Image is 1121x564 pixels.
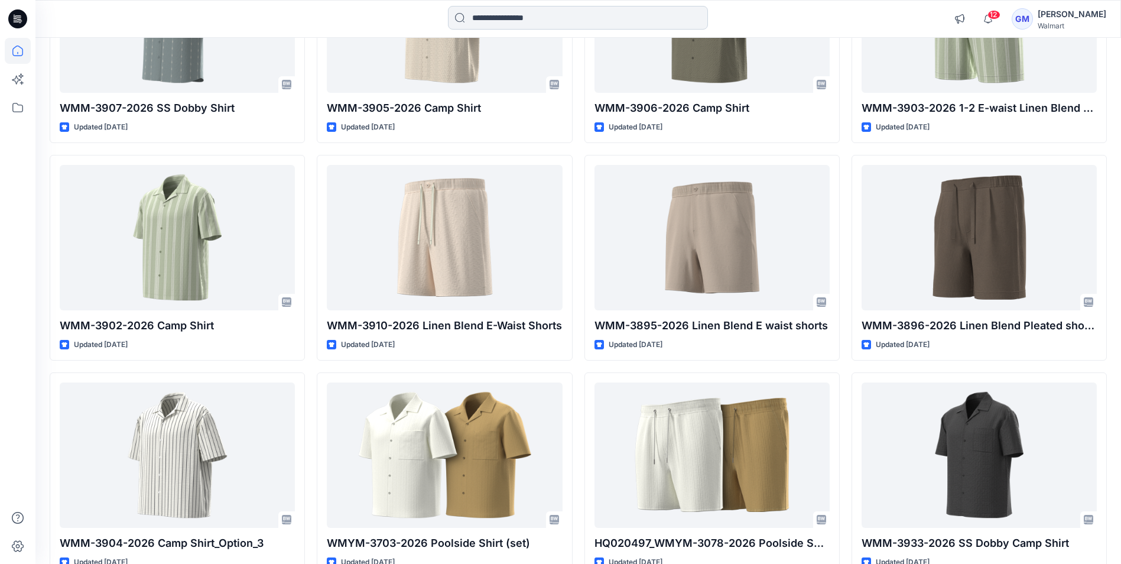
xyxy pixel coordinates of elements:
a: WMM-3910-2026 Linen Blend E-Waist Shorts [327,165,562,310]
div: GM [1012,8,1033,30]
p: WMM-3907-2026 SS Dobby Shirt [60,100,295,116]
p: Updated [DATE] [876,121,930,134]
a: WMM-3895-2026 Linen Blend E waist shorts [594,165,830,310]
a: WMM-3904-2026 Camp Shirt_Option_3 [60,383,295,527]
p: Updated [DATE] [74,121,128,134]
p: Updated [DATE] [341,121,395,134]
p: Updated [DATE] [609,121,662,134]
a: WMM-3896-2026 Linen Blend Pleated shorts [862,165,1097,310]
p: WMM-3895-2026 Linen Blend E waist shorts [594,317,830,334]
p: WMYM-3703-2026 Poolside Shirt (set) [327,535,562,552]
p: Updated [DATE] [876,339,930,351]
a: WMYM-3703-2026 Poolside Shirt (set) [327,383,562,527]
span: 12 [987,10,1000,20]
p: HQ020497_WMYM-3078-2026 Poolside Short (set) Inseam 6" [594,535,830,552]
p: WMM-3896-2026 Linen Blend Pleated shorts [862,317,1097,334]
p: Updated [DATE] [341,339,395,351]
div: [PERSON_NAME] [1038,7,1106,21]
p: WMM-3903-2026 1-2 E-waist Linen Blend Shorts [862,100,1097,116]
p: Updated [DATE] [74,339,128,351]
p: WMM-3910-2026 Linen Blend E-Waist Shorts [327,317,562,334]
p: WMM-3933-2026 SS Dobby Camp Shirt [862,535,1097,552]
a: HQ020497_WMYM-3078-2026 Poolside Short (set) Inseam 6" [594,383,830,527]
div: Walmart [1038,21,1106,30]
p: WMM-3906-2026 Camp Shirt [594,100,830,116]
p: Updated [DATE] [609,339,662,351]
a: WMM-3933-2026 SS Dobby Camp Shirt [862,383,1097,527]
p: WMM-3905-2026 Camp Shirt [327,100,562,116]
a: WMM-3902-2026 Camp Shirt [60,165,295,310]
p: WMM-3904-2026 Camp Shirt_Option_3 [60,535,295,552]
p: WMM-3902-2026 Camp Shirt [60,317,295,334]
